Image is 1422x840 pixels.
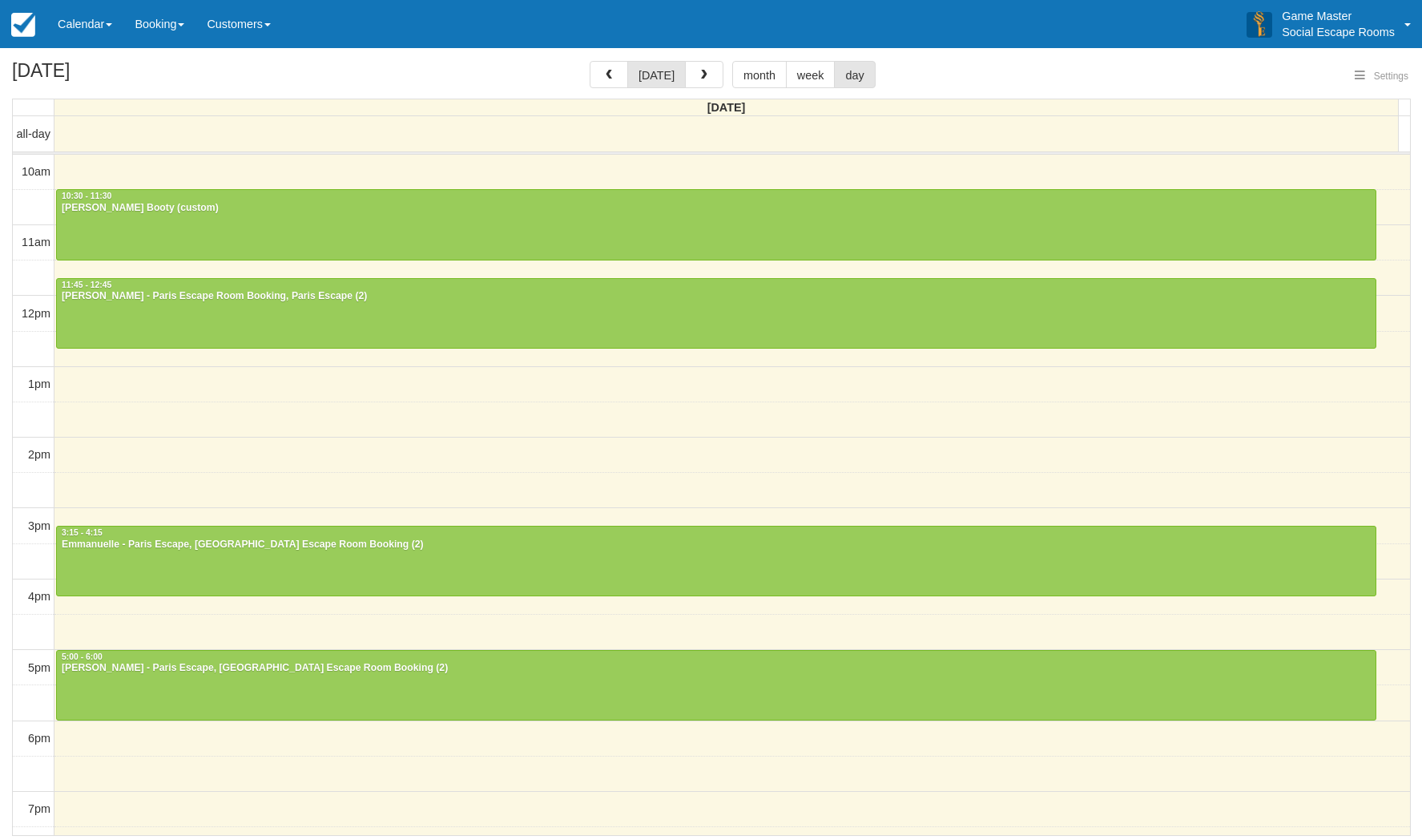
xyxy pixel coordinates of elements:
[61,202,1372,215] div: [PERSON_NAME] Booty (custom)
[707,101,746,114] span: [DATE]
[834,61,875,88] button: day
[28,661,50,674] span: 5pm
[56,189,1376,260] a: 10:30 - 11:30[PERSON_NAME] Booty (custom)
[56,278,1376,349] a: 11:45 - 12:45[PERSON_NAME] - Paris Escape Room Booking, Paris Escape (2)
[56,526,1376,596] a: 3:15 - 4:15Emmanuelle - Paris Escape, [GEOGRAPHIC_DATA] Escape Room Booking (2)
[62,652,103,661] span: 5:00 - 6:00
[62,528,103,537] span: 3:15 - 4:15
[28,732,50,745] span: 6pm
[12,61,215,91] h2: [DATE]
[11,13,35,37] img: checkfront-main-nav-mini-logo.png
[61,539,1372,551] div: Emmanuelle - Paris Escape, [GEOGRAPHIC_DATA] Escape Room Booking (2)
[22,165,50,178] span: 10am
[22,307,50,320] span: 12pm
[1247,11,1272,37] img: A3
[61,290,1372,303] div: [PERSON_NAME] - Paris Escape Room Booking, Paris Escape (2)
[28,378,50,390] span: 1pm
[17,127,50,140] span: all-day
[28,448,50,461] span: 2pm
[627,61,686,88] button: [DATE]
[61,662,1372,675] div: [PERSON_NAME] - Paris Escape, [GEOGRAPHIC_DATA] Escape Room Booking (2)
[1282,24,1395,40] p: Social Escape Rooms
[28,802,50,815] span: 7pm
[1282,8,1395,24] p: Game Master
[22,236,50,248] span: 11am
[56,650,1376,721] a: 5:00 - 6:00[PERSON_NAME] - Paris Escape, [GEOGRAPHIC_DATA] Escape Room Booking (2)
[1345,65,1418,88] button: Settings
[1374,71,1408,82] span: Settings
[786,61,836,88] button: week
[62,192,111,200] span: 10:30 - 11:30
[28,590,50,603] span: 4pm
[732,61,787,88] button: month
[62,281,111,289] span: 11:45 - 12:45
[28,519,50,532] span: 3pm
